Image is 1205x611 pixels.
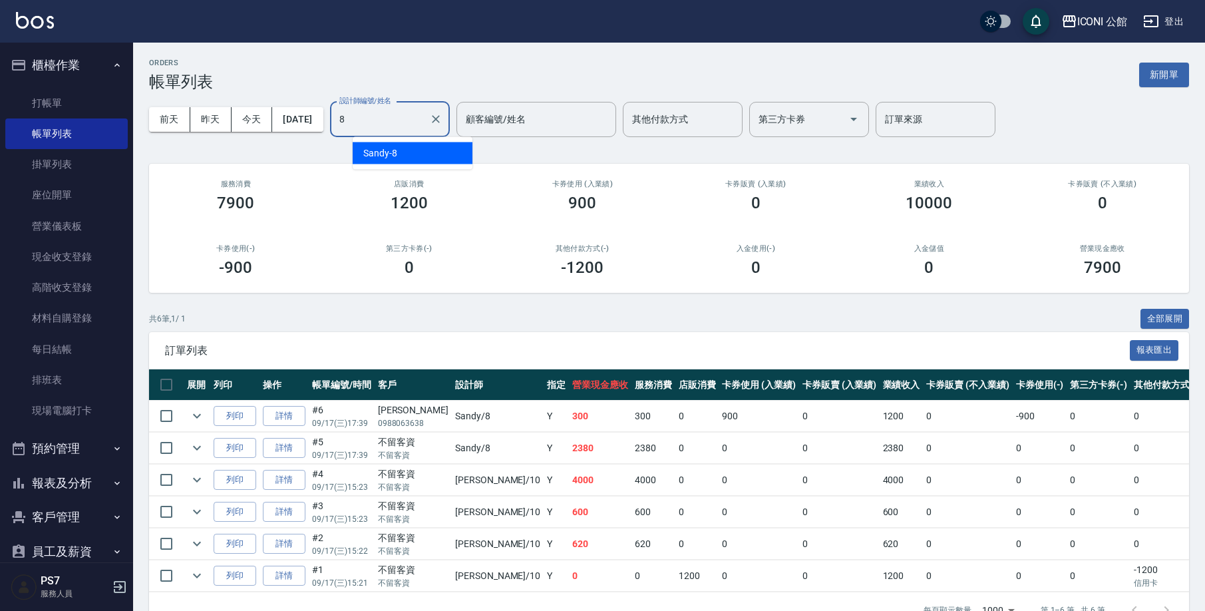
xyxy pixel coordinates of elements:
th: 其他付款方式(-) [1130,369,1204,401]
td: 0 [1067,497,1130,528]
h2: 卡券販賣 (不入業績) [1032,180,1174,188]
a: 營業儀表板 [5,211,128,242]
td: 0 [923,528,1012,560]
h2: ORDERS [149,59,213,67]
td: 0 [1013,528,1067,560]
td: Sandy /8 [452,433,544,464]
td: #3 [309,497,375,528]
td: 0 [923,497,1012,528]
a: 報表匯出 [1130,343,1179,356]
a: 每日結帳 [5,334,128,365]
h3: 0 [405,258,414,277]
td: 0 [719,433,799,464]
h2: 入金使用(-) [685,244,827,253]
h2: 卡券使用 (入業績) [512,180,653,188]
h2: 入金儲值 [858,244,1000,253]
td: 0 [1013,497,1067,528]
td: 0 [1067,560,1130,592]
button: save [1023,8,1049,35]
p: 信用卡 [1134,577,1200,589]
td: 0 [923,401,1012,432]
button: Open [843,108,864,130]
th: 第三方卡券(-) [1067,369,1130,401]
button: 新開單 [1139,63,1189,87]
button: 列印 [214,502,256,522]
p: 09/17 (三) 15:21 [312,577,371,589]
td: Y [544,560,569,592]
a: 帳單列表 [5,118,128,149]
td: 900 [719,401,799,432]
td: 2380 [569,433,631,464]
td: Y [544,528,569,560]
th: 卡券使用 (入業績) [719,369,799,401]
td: [PERSON_NAME] /10 [452,497,544,528]
h3: -1200 [561,258,603,277]
td: 4000 [880,465,924,496]
td: 1200 [880,560,924,592]
button: 登出 [1138,9,1189,34]
th: 服務消費 [631,369,675,401]
td: 0 [1013,560,1067,592]
td: 0 [1130,528,1204,560]
td: [PERSON_NAME] /10 [452,465,544,496]
td: Y [544,465,569,496]
td: 0 [569,560,631,592]
h3: 7900 [217,194,254,212]
h3: 1200 [391,194,428,212]
th: 營業現金應收 [569,369,631,401]
button: expand row [187,438,207,458]
button: 列印 [214,534,256,554]
td: #4 [309,465,375,496]
a: 座位開單 [5,180,128,210]
td: 0 [675,528,719,560]
td: 0 [1013,465,1067,496]
td: 620 [569,528,631,560]
button: 客戶管理 [5,500,128,534]
td: 0 [923,465,1012,496]
a: 打帳單 [5,88,128,118]
td: 0 [1067,401,1130,432]
td: -1200 [1130,560,1204,592]
td: 0 [1130,465,1204,496]
h3: 0 [924,258,934,277]
td: 0 [923,560,1012,592]
th: 展開 [184,369,210,401]
th: 業績收入 [880,369,924,401]
td: [PERSON_NAME] /10 [452,560,544,592]
td: 0 [719,497,799,528]
td: 2380 [880,433,924,464]
td: 0 [799,560,880,592]
td: 0 [1130,497,1204,528]
a: 詳情 [263,502,305,522]
h5: PS7 [41,574,108,588]
p: 09/17 (三) 17:39 [312,417,371,429]
a: 現金收支登錄 [5,242,128,272]
td: 620 [631,528,675,560]
p: 不留客資 [378,513,448,525]
button: 報表匯出 [1130,340,1179,361]
a: 詳情 [263,406,305,427]
td: 0 [1067,433,1130,464]
div: ICONI 公館 [1077,13,1128,30]
td: 300 [631,401,675,432]
td: #1 [309,560,375,592]
span: Sandy -8 [363,146,397,160]
th: 帳單編號/時間 [309,369,375,401]
div: 不留客資 [378,563,448,577]
th: 卡券販賣 (不入業績) [923,369,1012,401]
img: Person [11,574,37,600]
button: 列印 [214,438,256,459]
div: 不留客資 [378,531,448,545]
th: 列印 [210,369,259,401]
img: Logo [16,12,54,29]
td: 2380 [631,433,675,464]
h2: 其他付款方式(-) [512,244,653,253]
button: expand row [187,566,207,586]
p: 共 6 筆, 1 / 1 [149,313,186,325]
button: 昨天 [190,107,232,132]
h3: 帳單列表 [149,73,213,91]
button: expand row [187,470,207,490]
th: 卡券使用(-) [1013,369,1067,401]
h2: 第三方卡券(-) [339,244,480,253]
div: 不留客資 [378,435,448,449]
